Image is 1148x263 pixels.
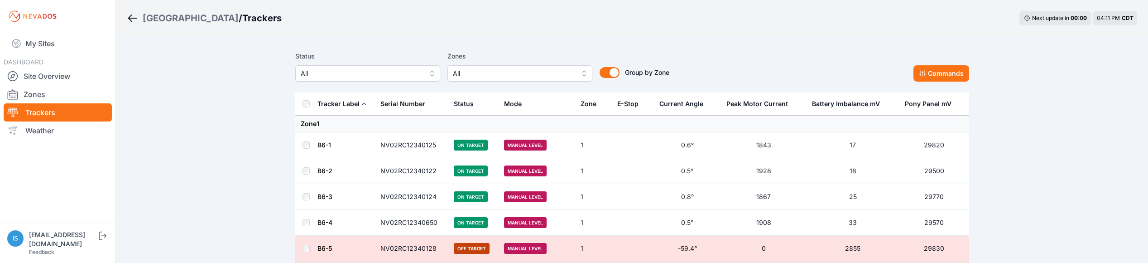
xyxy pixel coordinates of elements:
div: 00 : 00 [1071,15,1087,22]
span: On Target [454,140,488,151]
img: Nevados [7,9,58,24]
td: 29770 [899,184,969,210]
td: 29820 [899,132,969,158]
td: 29570 [899,210,969,236]
span: Off Target [454,243,490,254]
span: On Target [454,191,488,202]
label: Status [295,51,440,62]
td: 17 [807,132,899,158]
div: Current Angle [659,99,703,108]
a: B6-1 [317,141,331,149]
span: On Target [454,217,488,228]
button: All [295,65,440,82]
a: Trackers [4,103,112,122]
a: Weather [4,122,112,140]
td: 0.6° [654,132,721,158]
td: 1 [575,236,612,262]
td: 29830 [899,236,969,262]
span: 04:11 PM [1097,15,1120,21]
div: Mode [504,99,522,108]
td: 1928 [721,158,807,184]
a: My Sites [4,33,112,54]
td: NV02RC12340128 [375,236,449,262]
td: 25 [807,184,899,210]
a: [GEOGRAPHIC_DATA] [143,12,239,24]
div: Pony Panel mV [905,99,951,108]
td: 0.8° [654,184,721,210]
td: 1843 [721,132,807,158]
td: 1 [575,184,612,210]
div: Serial Number [380,99,425,108]
button: Serial Number [380,93,432,115]
button: E-Stop [617,93,646,115]
button: All [447,65,592,82]
label: Zones [447,51,592,62]
span: All [453,68,574,79]
td: 29500 [899,158,969,184]
a: B6-5 [317,244,332,252]
td: 0.5° [654,158,721,184]
a: B6-2 [317,167,332,175]
button: Peak Motor Current [726,93,795,115]
span: Manual Level [504,191,547,202]
td: 1 [575,132,612,158]
a: Feedback [29,248,54,255]
td: NV02RC12340650 [375,210,449,236]
div: Tracker Label [317,99,360,108]
span: / [239,12,242,24]
button: Battery Imbalance mV [812,93,887,115]
td: 33 [807,210,899,236]
td: 0 [721,236,807,262]
button: Current Angle [659,93,711,115]
td: 1 [575,158,612,184]
td: Zone 1 [295,116,969,132]
td: 1867 [721,184,807,210]
h3: Trackers [242,12,282,24]
a: B6-4 [317,219,332,226]
span: Manual Level [504,140,547,151]
div: Zone [581,99,596,108]
img: iswagart@prim.com [7,230,24,247]
td: 18 [807,158,899,184]
a: Site Overview [4,67,112,85]
span: On Target [454,166,488,176]
span: Manual Level [504,166,547,176]
button: Commands [913,65,969,82]
span: Next update in [1032,15,1069,21]
span: Manual Level [504,217,547,228]
span: Group by Zone [625,68,669,76]
a: B6-3 [317,193,332,200]
td: NV02RC12340124 [375,184,449,210]
button: Pony Panel mV [905,93,959,115]
button: Tracker Label [317,93,367,115]
td: 1908 [721,210,807,236]
a: Zones [4,85,112,103]
td: 0.5° [654,210,721,236]
td: NV02RC12340122 [375,158,449,184]
td: 1 [575,210,612,236]
td: NV02RC12340125 [375,132,449,158]
div: Battery Imbalance mV [812,99,880,108]
div: Status [454,99,474,108]
span: DASHBOARD [4,58,43,66]
div: [EMAIL_ADDRESS][DOMAIN_NAME] [29,230,97,248]
span: Manual Level [504,243,547,254]
div: E-Stop [617,99,639,108]
button: Zone [581,93,604,115]
td: -59.4° [654,236,721,262]
div: Peak Motor Current [726,99,788,108]
nav: Breadcrumb [127,6,282,30]
span: CDT [1122,15,1134,21]
span: All [301,68,422,79]
button: Status [454,93,481,115]
button: Mode [504,93,529,115]
td: 2855 [807,236,899,262]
